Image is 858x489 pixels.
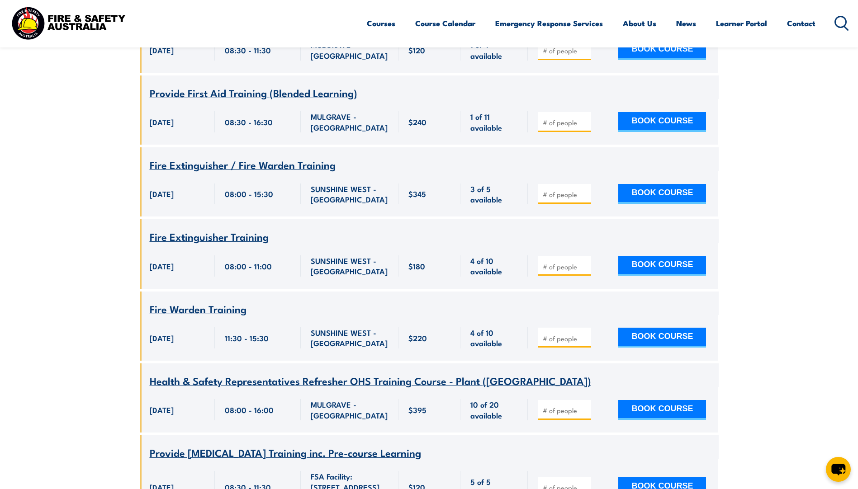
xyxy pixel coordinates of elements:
span: [DATE] [150,45,174,55]
span: SUNSHINE WEST - [GEOGRAPHIC_DATA] [311,255,389,277]
span: Health & Safety Representatives Refresher OHS Training Course - Plant ([GEOGRAPHIC_DATA]) [150,373,591,388]
input: # of people [543,406,588,415]
span: Provide First Aid Training (Blended Learning) [150,85,357,100]
a: Learner Portal [716,11,767,35]
span: SUNSHINE WEST - [GEOGRAPHIC_DATA] [311,327,389,348]
span: Fire Warden Training [150,301,246,316]
span: [DATE] [150,261,174,271]
a: News [676,11,696,35]
span: $180 [408,261,425,271]
span: 1 of 4 available [470,39,518,61]
a: Contact [787,11,815,35]
span: MULGRAVE - [GEOGRAPHIC_DATA] [311,399,389,420]
span: $345 [408,188,426,199]
input: # of people [543,334,588,343]
span: 11:30 - 15:30 [225,333,269,343]
span: 08:30 - 16:30 [225,117,273,127]
span: 1 of 11 available [470,111,518,132]
a: Fire Extinguisher / Fire Warden Training [150,160,336,171]
input: # of people [543,46,588,55]
button: BOOK COURSE [618,256,706,276]
a: Fire Extinguisher Training [150,231,269,243]
span: Fire Extinguisher / Fire Warden Training [150,157,336,172]
button: BOOK COURSE [618,40,706,60]
button: BOOK COURSE [618,112,706,132]
a: Provide First Aid Training (Blended Learning) [150,88,357,99]
span: $240 [408,117,427,127]
span: 08:00 - 16:00 [225,404,274,415]
button: BOOK COURSE [618,328,706,348]
span: MULGRAVE - [GEOGRAPHIC_DATA] [311,111,389,132]
span: 4 of 10 available [470,255,518,277]
span: [DATE] [150,188,174,199]
input: # of people [543,190,588,199]
span: Fire Extinguisher Training [150,229,269,244]
a: Course Calendar [415,11,475,35]
span: SUNSHINE WEST - [GEOGRAPHIC_DATA] [311,183,389,205]
span: [DATE] [150,117,174,127]
input: # of people [543,118,588,127]
span: 08:00 - 15:30 [225,188,273,199]
span: [DATE] [150,404,174,415]
a: Fire Warden Training [150,304,246,315]
span: 08:30 - 11:30 [225,45,271,55]
span: 08:00 - 11:00 [225,261,272,271]
span: Provide [MEDICAL_DATA] Training inc. Pre-course Learning [150,445,421,460]
span: $120 [408,45,425,55]
span: 3 of 5 available [470,183,518,205]
span: [DATE] [150,333,174,343]
span: $395 [408,404,427,415]
button: chat-button [826,457,851,482]
a: Health & Safety Representatives Refresher OHS Training Course - Plant ([GEOGRAPHIC_DATA]) [150,376,591,387]
input: # of people [543,262,588,271]
span: 4 of 10 available [470,327,518,348]
span: MULGRAVE - [GEOGRAPHIC_DATA] [311,39,389,61]
a: Provide [MEDICAL_DATA] Training inc. Pre-course Learning [150,447,421,459]
a: About Us [623,11,656,35]
span: 10 of 20 available [470,399,518,420]
a: Courses [367,11,395,35]
a: Emergency Response Services [495,11,603,35]
button: BOOK COURSE [618,400,706,420]
span: $220 [408,333,427,343]
button: BOOK COURSE [618,184,706,204]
